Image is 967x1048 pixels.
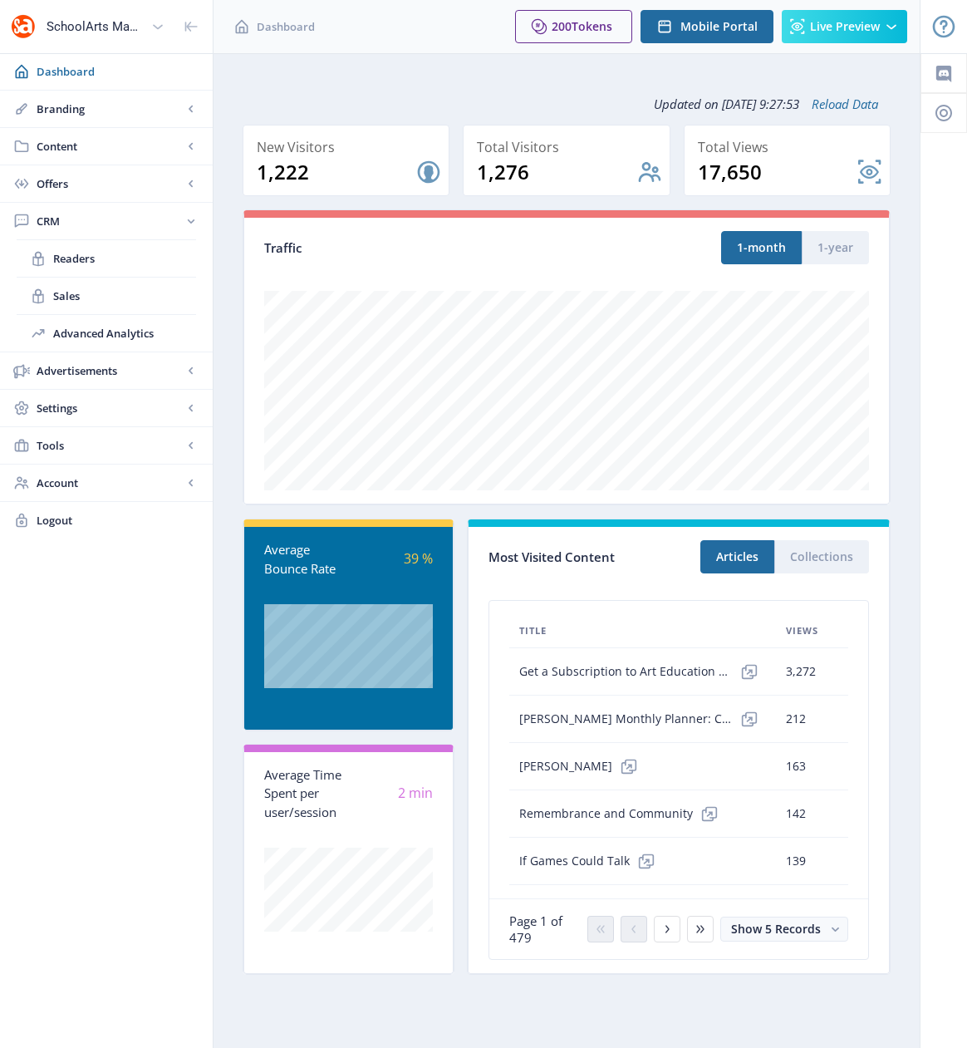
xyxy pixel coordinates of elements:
span: Sales [53,288,196,304]
span: 163 [786,756,806,776]
span: Live Preview [810,20,880,33]
span: Advertisements [37,362,183,379]
span: If Games Could Talk [519,851,630,871]
span: 139 [786,851,806,871]
button: Show 5 Records [720,917,848,942]
span: Views [786,621,818,641]
span: Readers [53,250,196,267]
div: New Visitors [257,135,442,159]
button: Mobile Portal [641,10,773,43]
a: Reload Data [799,96,878,112]
span: Advanced Analytics [53,325,196,342]
div: Total Views [698,135,883,159]
button: 200Tokens [515,10,632,43]
span: [PERSON_NAME] Monthly Planner: Cover Contest Winners and Honorable Mentions [519,709,733,729]
a: Advanced Analytics [17,315,196,352]
span: Tokens [572,18,612,34]
button: Live Preview [782,10,907,43]
span: Settings [37,400,183,416]
span: Show 5 Records [731,921,821,937]
span: Dashboard [37,63,199,80]
div: 1,222 [257,159,415,185]
div: Updated on [DATE] 9:27:53 [243,83,891,125]
img: properties.app_icon.png [10,13,37,40]
span: Get a Subscription to Art Education Magazine, SchoolArts! [519,662,733,681]
div: Traffic [264,239,567,258]
div: 2 min [349,784,434,803]
a: Sales [17,278,196,314]
span: Offers [37,175,183,192]
span: Content [37,138,183,155]
span: 212 [786,709,806,729]
button: 1-month [721,231,802,264]
div: Total Visitors [477,135,662,159]
span: Page 1 of 479 [509,913,574,946]
span: Mobile Portal [680,20,758,33]
div: SchoolArts Magazine [47,8,145,45]
span: Branding [37,101,183,117]
span: 39 % [404,549,433,568]
button: Collections [774,540,869,573]
span: Account [37,475,183,491]
a: Readers [17,240,196,277]
div: 17,650 [698,159,857,185]
span: Remembrance and Community [519,804,693,824]
span: Logout [37,512,199,529]
span: Dashboard [257,18,315,35]
div: Average Bounce Rate [264,540,349,578]
span: [PERSON_NAME] [519,756,612,776]
span: 142 [786,804,806,824]
span: Title [519,621,547,641]
div: 1,276 [477,159,636,185]
div: Most Visited Content [488,544,679,570]
span: Tools [37,437,183,454]
span: CRM [37,213,183,229]
div: Average Time Spent per user/session [264,765,349,822]
button: Articles [700,540,774,573]
button: 1-year [802,231,869,264]
span: 3,272 [786,662,816,681]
